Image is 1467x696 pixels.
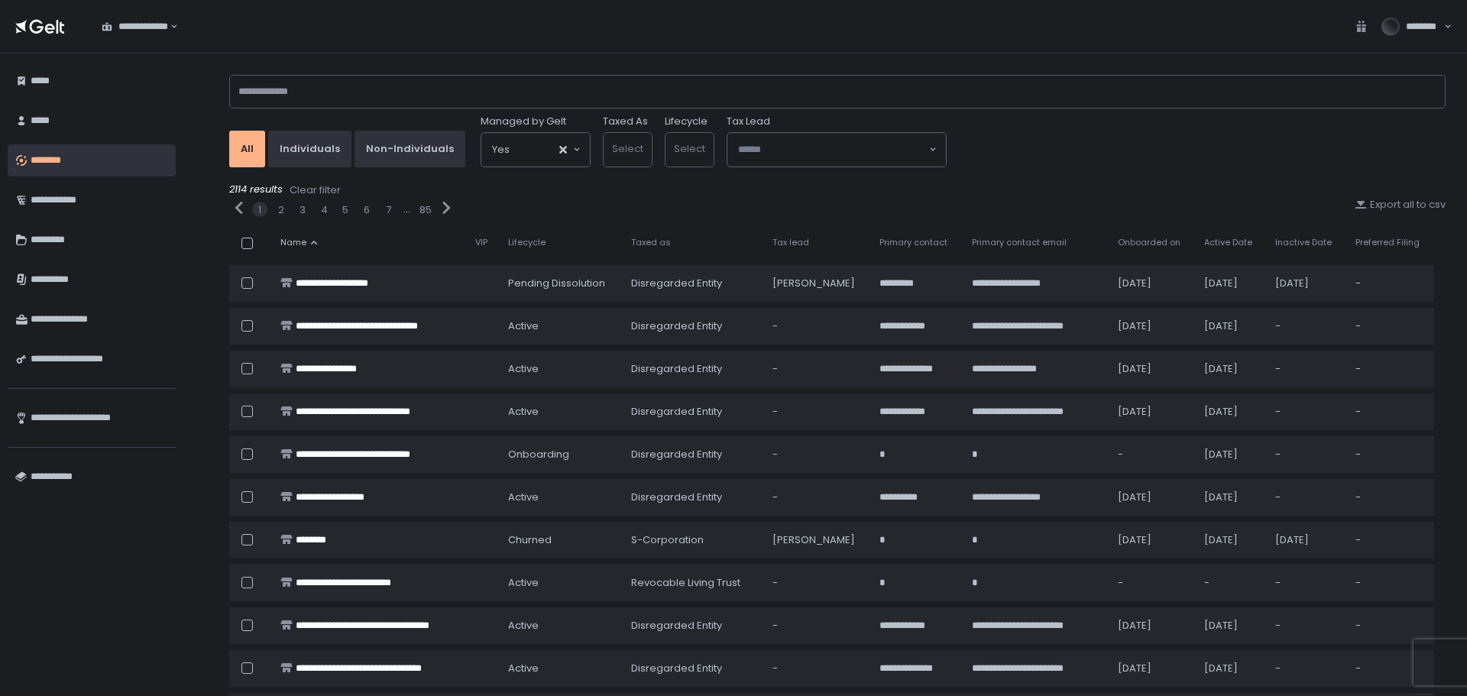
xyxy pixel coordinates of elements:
div: Disregarded Entity [631,662,754,675]
span: active [508,405,539,419]
span: active [508,362,539,376]
span: churned [508,533,552,547]
button: 7 [386,203,391,217]
span: active [508,490,539,504]
div: [DATE] [1118,490,1186,504]
div: - [1275,319,1337,333]
div: [PERSON_NAME] [772,277,862,290]
span: active [508,619,539,633]
input: Search for option [738,142,928,157]
div: - [772,619,862,633]
div: [DATE] [1275,277,1337,290]
div: Disregarded Entity [631,362,754,376]
div: - [1275,362,1337,376]
div: [DATE] [1204,448,1257,461]
div: [DATE] [1118,662,1186,675]
div: - [1355,533,1425,547]
div: 2114 results [229,183,1446,198]
div: [DATE] [1118,362,1186,376]
span: pending Dissolution [508,277,605,290]
div: - [1118,448,1186,461]
span: Taxed as [631,237,671,248]
div: - [772,448,862,461]
span: onboarding [508,448,569,461]
div: [DATE] [1204,662,1257,675]
div: - [1355,576,1425,590]
div: All [241,142,254,156]
div: Search for option [481,133,590,167]
div: [DATE] [1204,490,1257,504]
button: All [229,131,265,167]
div: - [1355,277,1425,290]
div: [DATE] [1204,277,1257,290]
button: 6 [364,203,370,217]
button: 2 [278,203,284,217]
div: Disregarded Entity [631,619,754,633]
div: - [1204,576,1257,590]
div: Disregarded Entity [631,448,754,461]
div: - [1118,576,1186,590]
span: active [508,662,539,675]
div: Disregarded Entity [631,405,754,419]
div: - [772,490,862,504]
div: Disregarded Entity [631,490,754,504]
div: - [1275,662,1337,675]
div: [DATE] [1118,405,1186,419]
div: [DATE] [1204,619,1257,633]
div: Revocable Living Trust [631,576,754,590]
div: - [1355,662,1425,675]
button: 85 [419,203,432,217]
div: Search for option [92,11,178,43]
label: Taxed As [603,115,648,128]
div: - [1275,576,1337,590]
div: ... [403,202,410,216]
div: Individuals [280,142,340,156]
div: - [1275,619,1337,633]
div: - [1355,319,1425,333]
div: - [1275,448,1337,461]
span: active [508,576,539,590]
button: 5 [342,203,348,217]
span: Name [280,237,306,248]
div: Search for option [727,133,946,167]
span: Primary contact email [972,237,1067,248]
span: Onboarded on [1118,237,1180,248]
div: - [772,662,862,675]
div: - [1275,490,1337,504]
div: [DATE] [1204,533,1257,547]
div: 3 [300,203,306,217]
button: 1 [258,203,261,217]
span: Lifecycle [508,237,546,248]
span: Yes [492,142,510,157]
div: [DATE] [1118,319,1186,333]
div: [DATE] [1275,533,1337,547]
label: Lifecycle [665,115,708,128]
div: [DATE] [1204,405,1257,419]
div: Disregarded Entity [631,277,754,290]
div: - [772,319,862,333]
button: Individuals [268,131,351,167]
span: active [508,319,539,333]
div: - [1355,448,1425,461]
div: - [1355,405,1425,419]
div: [DATE] [1204,362,1257,376]
span: Inactive Date [1275,237,1332,248]
div: - [1355,490,1425,504]
button: 4 [321,203,328,217]
div: [PERSON_NAME] [772,533,862,547]
span: Preferred Filing [1355,237,1420,248]
div: Disregarded Entity [631,319,754,333]
div: - [1355,619,1425,633]
button: Export all to csv [1355,198,1446,212]
span: Select [674,141,705,156]
button: Clear Selected [559,146,567,154]
span: Active Date [1204,237,1252,248]
div: Non-Individuals [366,142,454,156]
